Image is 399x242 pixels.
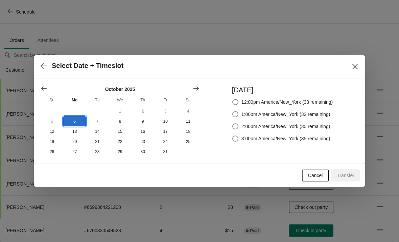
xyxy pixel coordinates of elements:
button: Friday October 3 2025 [154,106,177,116]
button: Thursday October 9 2025 [132,116,154,126]
button: Wednesday October 15 2025 [109,126,131,137]
button: Today Monday October 6 2025 [63,116,86,126]
button: Thursday October 23 2025 [132,137,154,147]
button: Saturday October 4 2025 [177,106,199,116]
th: Saturday [177,94,199,106]
button: Monday October 13 2025 [63,126,86,137]
button: Cancel [302,169,329,181]
button: Show previous month, September 2025 [38,82,50,95]
button: Saturday October 25 2025 [177,137,199,147]
button: Show next month, November 2025 [190,82,202,95]
button: Tuesday October 7 2025 [86,116,109,126]
th: Monday [63,94,86,106]
button: Friday October 10 2025 [154,116,177,126]
span: 12:00pm America/New_York (33 remaining) [241,99,333,105]
button: Sunday October 26 2025 [41,147,63,157]
button: Thursday October 30 2025 [132,147,154,157]
button: Wednesday October 22 2025 [109,137,131,147]
th: Sunday [41,94,63,106]
button: Friday October 24 2025 [154,137,177,147]
button: Wednesday October 29 2025 [109,147,131,157]
button: Thursday October 16 2025 [132,126,154,137]
button: Monday October 27 2025 [63,147,86,157]
button: Wednesday October 8 2025 [109,116,131,126]
button: Close [349,60,361,73]
button: Tuesday October 28 2025 [86,147,109,157]
button: Tuesday October 21 2025 [86,137,109,147]
button: Tuesday October 14 2025 [86,126,109,137]
span: 3:00pm America/New_York (35 remaining) [241,135,330,142]
th: Tuesday [86,94,109,106]
button: Friday October 31 2025 [154,147,177,157]
th: Thursday [132,94,154,106]
th: Wednesday [109,94,131,106]
h3: [DATE] [232,85,333,95]
button: Monday October 20 2025 [63,137,86,147]
button: Sunday October 19 2025 [41,137,63,147]
button: Friday October 17 2025 [154,126,177,137]
h2: Select Date + Timeslot [52,62,124,70]
span: Cancel [308,173,323,178]
button: Sunday October 5 2025 [41,116,63,126]
button: Thursday October 2 2025 [132,106,154,116]
button: Saturday October 18 2025 [177,126,199,137]
button: Wednesday October 1 2025 [109,106,131,116]
button: Sunday October 12 2025 [41,126,63,137]
th: Friday [154,94,177,106]
button: Saturday October 11 2025 [177,116,199,126]
span: 1:00pm America/New_York (32 remaining) [241,111,330,118]
span: 2:00pm America/New_York (35 remaining) [241,123,330,130]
